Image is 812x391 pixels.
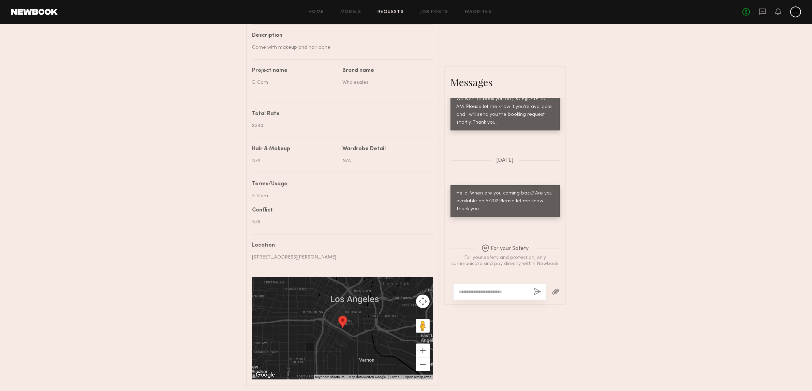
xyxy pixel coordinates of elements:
button: Drag Pegman onto the map to open Street View [416,319,430,333]
div: For your safety and protection, only communicate and pay directly within Newbook [451,255,560,267]
div: Conflict [252,208,428,213]
div: Brand name [343,68,428,74]
div: Description [252,33,428,38]
div: Come with makeup and hair done [252,44,428,51]
span: For your Safety [482,245,529,253]
button: Keyboard shortcuts [315,375,345,379]
img: Google [254,371,277,379]
button: Zoom in [416,344,430,357]
div: $240 [252,122,428,129]
div: Wardrobe Detail [343,146,386,152]
div: Hair & Makeup [252,146,291,152]
a: Models [340,10,361,14]
a: Job Posts [420,10,448,14]
span: [DATE] [497,158,514,163]
div: E. Com [252,192,428,200]
div: Terms/Usage [252,182,428,187]
a: Requests [378,10,404,14]
div: N/A [252,157,338,165]
div: [STREET_ADDRESS][PERSON_NAME] [252,254,428,261]
a: Open this area in Google Maps (opens a new window) [254,371,277,379]
div: Hello. This is Thesungwoo photo Studio. you came here for the casting this week. We want to book ... [457,80,554,127]
button: Zoom out [416,358,430,371]
a: Terms [390,375,400,379]
div: N/A [343,157,428,165]
div: Hello. When are you coming back? Are you available on 5/20? Please let me know. Thank you [457,190,554,213]
div: Total Rate [252,111,428,117]
div: N/A [252,219,428,226]
div: Location [252,243,428,248]
div: Messages [451,75,560,89]
div: Wholesales [343,79,428,86]
button: Map camera controls [416,295,430,308]
a: Favorites [465,10,492,14]
span: Map data ©2025 Google [349,375,386,379]
a: Home [309,10,324,14]
div: Project name [252,68,338,74]
div: E. Com [252,79,338,86]
a: Report a map error [404,375,431,379]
